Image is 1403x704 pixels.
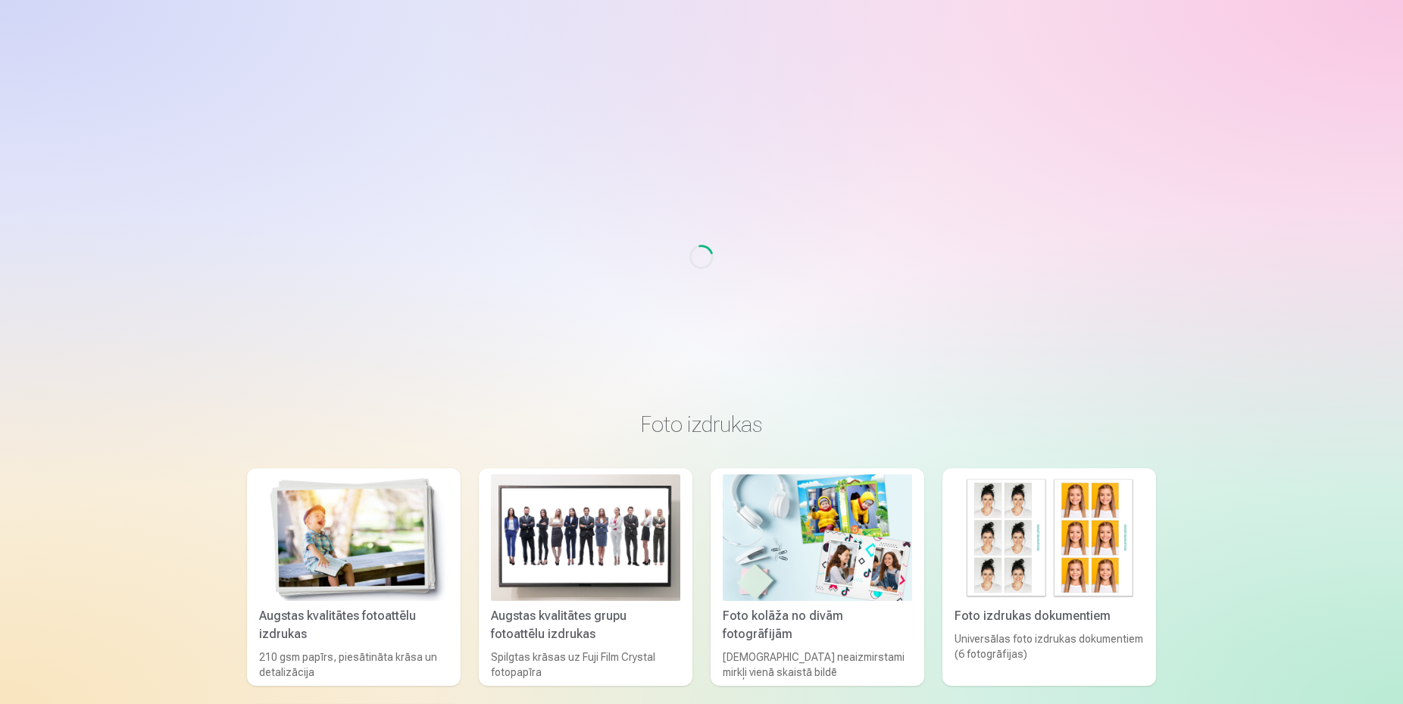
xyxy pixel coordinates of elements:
[259,474,448,601] img: Augstas kvalitātes fotoattēlu izdrukas
[479,468,692,686] a: Augstas kvalitātes grupu fotoattēlu izdrukasAugstas kvalitātes grupu fotoattēlu izdrukasSpilgtas ...
[247,468,461,686] a: Augstas kvalitātes fotoattēlu izdrukasAugstas kvalitātes fotoattēlu izdrukas210 gsm papīrs, piesā...
[948,607,1150,625] div: Foto izdrukas dokumentiem
[711,468,924,686] a: Foto kolāža no divām fotogrāfijāmFoto kolāža no divām fotogrāfijām[DEMOGRAPHIC_DATA] neaizmirstam...
[717,649,918,680] div: [DEMOGRAPHIC_DATA] neaizmirstami mirkļi vienā skaistā bildē
[942,468,1156,686] a: Foto izdrukas dokumentiemFoto izdrukas dokumentiemUniversālas foto izdrukas dokumentiem (6 fotogr...
[259,411,1144,438] h3: Foto izdrukas
[717,607,918,643] div: Foto kolāža no divām fotogrāfijām
[253,607,455,643] div: Augstas kvalitātes fotoattēlu izdrukas
[955,474,1144,601] img: Foto izdrukas dokumentiem
[948,631,1150,680] div: Universālas foto izdrukas dokumentiem (6 fotogrāfijas)
[485,607,686,643] div: Augstas kvalitātes grupu fotoattēlu izdrukas
[723,474,912,601] img: Foto kolāža no divām fotogrāfijām
[491,474,680,601] img: Augstas kvalitātes grupu fotoattēlu izdrukas
[485,649,686,680] div: Spilgtas krāsas uz Fuji Film Crystal fotopapīra
[253,649,455,680] div: 210 gsm papīrs, piesātināta krāsa un detalizācija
